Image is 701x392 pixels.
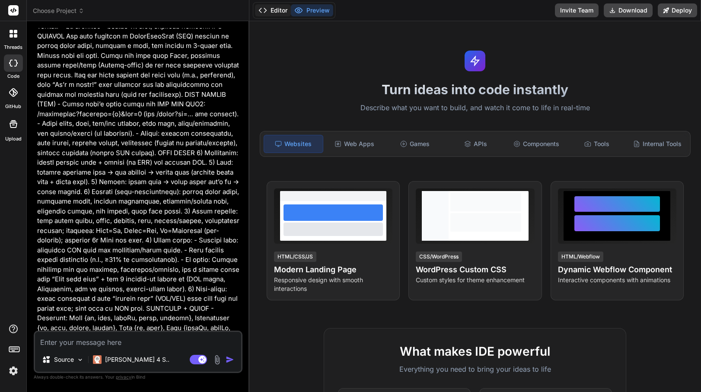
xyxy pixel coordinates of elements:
[567,135,626,153] div: Tools
[274,276,392,293] p: Responsive design with smooth interactions
[264,135,323,153] div: Websites
[628,135,687,153] div: Internal Tools
[291,4,333,16] button: Preview
[34,373,242,381] p: Always double-check its answers. Your in Bind
[105,355,169,364] p: [PERSON_NAME] 4 S..
[6,363,21,378] img: settings
[255,102,696,114] p: Describe what you want to build, and watch it come to life in real-time
[255,82,696,97] h1: Turn ideas into code instantly
[446,135,505,153] div: APIs
[5,135,22,143] label: Upload
[558,276,676,284] p: Interactive components with animations
[338,364,612,374] p: Everything you need to bring your ideas to life
[338,342,612,360] h2: What makes IDE powerful
[558,264,676,276] h4: Dynamic Webflow Component
[54,355,74,364] p: Source
[416,264,534,276] h4: WordPress Custom CSS
[555,3,599,17] button: Invite Team
[255,4,291,16] button: Editor
[7,73,19,80] label: code
[386,135,444,153] div: Games
[33,6,84,15] span: Choose Project
[558,252,603,262] div: HTML/Webflow
[274,252,316,262] div: HTML/CSS/JS
[507,135,565,153] div: Components
[5,103,21,110] label: GitHub
[274,264,392,276] h4: Modern Landing Page
[325,135,384,153] div: Web Apps
[416,276,534,284] p: Custom styles for theme enhancement
[4,44,22,51] label: threads
[226,355,234,364] img: icon
[76,356,84,363] img: Pick Models
[604,3,653,17] button: Download
[212,355,222,365] img: attachment
[416,252,462,262] div: CSS/WordPress
[93,355,102,364] img: Claude 4 Sonnet
[116,374,131,379] span: privacy
[658,3,697,17] button: Deploy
